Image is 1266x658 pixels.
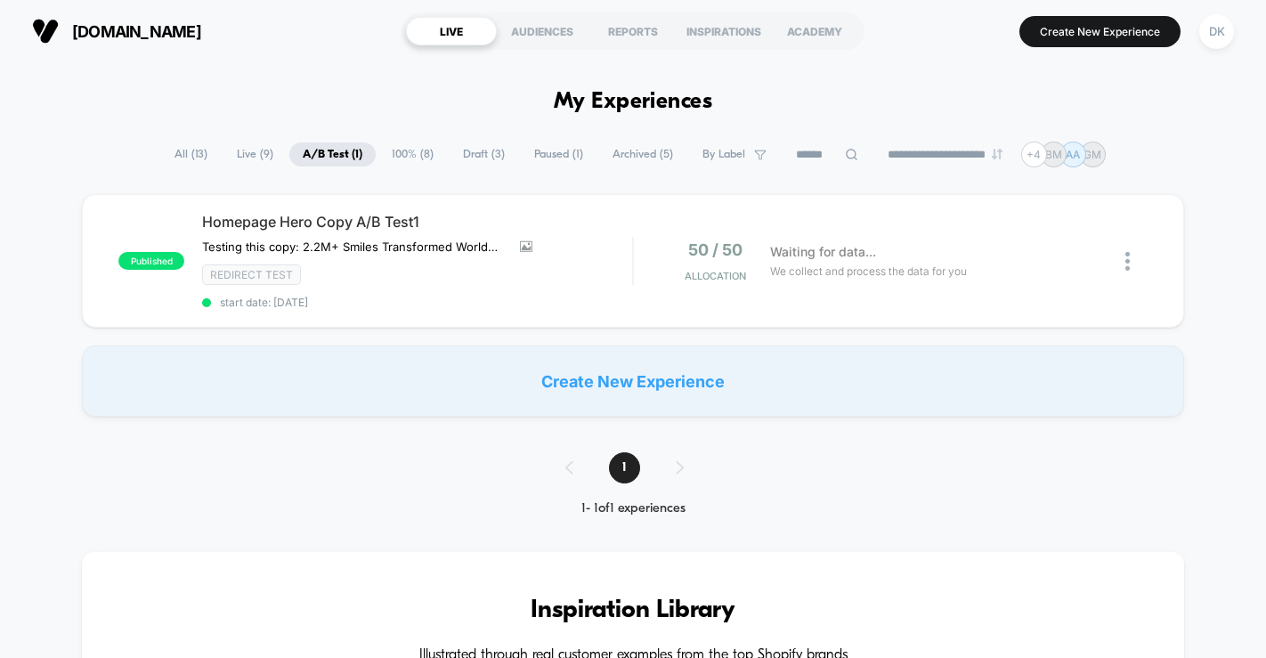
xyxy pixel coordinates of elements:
div: ACADEMY [769,17,860,45]
div: REPORTS [588,17,678,45]
span: 50 / 50 [688,240,743,259]
div: Create New Experience [82,345,1183,417]
span: Homepage Hero Copy A/B Test1 [202,213,632,231]
span: Allocation [685,270,746,282]
span: 1 [609,452,640,483]
div: + 4 [1021,142,1047,167]
div: AUDIENCES [497,17,588,45]
span: [DOMAIN_NAME] [72,22,201,41]
span: Paused ( 1 ) [521,142,596,167]
span: By Label [702,148,745,161]
h3: Inspiration Library [135,597,1130,625]
p: BM [1045,148,1062,161]
button: Create New Experience [1019,16,1181,47]
span: We collect and process the data for you [770,263,967,280]
span: Live ( 9 ) [223,142,287,167]
div: DK [1199,14,1234,49]
span: A/B Test ( 1 ) [289,142,376,167]
div: 1 - 1 of 1 experiences [548,501,719,516]
span: All ( 13 ) [161,142,221,167]
button: [DOMAIN_NAME] [27,17,207,45]
p: GM [1083,148,1101,161]
span: start date: [DATE] [202,296,632,309]
img: Visually logo [32,18,59,45]
div: LIVE [406,17,497,45]
span: 100% ( 8 ) [378,142,447,167]
span: Testing this copy: 2.2M+ Smiles Transformed WorldwideClear Aligners &Retainers for 60% LessFDA-cl... [202,240,507,254]
span: Waiting for data... [770,242,876,262]
img: close [1125,252,1130,271]
img: end [992,149,1002,159]
span: Draft ( 3 ) [450,142,518,167]
p: AA [1066,148,1080,161]
button: DK [1194,13,1239,50]
div: INSPIRATIONS [678,17,769,45]
span: Archived ( 5 ) [599,142,686,167]
span: published [118,252,184,270]
h1: My Experiences [554,89,713,115]
span: Redirect Test [202,264,301,285]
